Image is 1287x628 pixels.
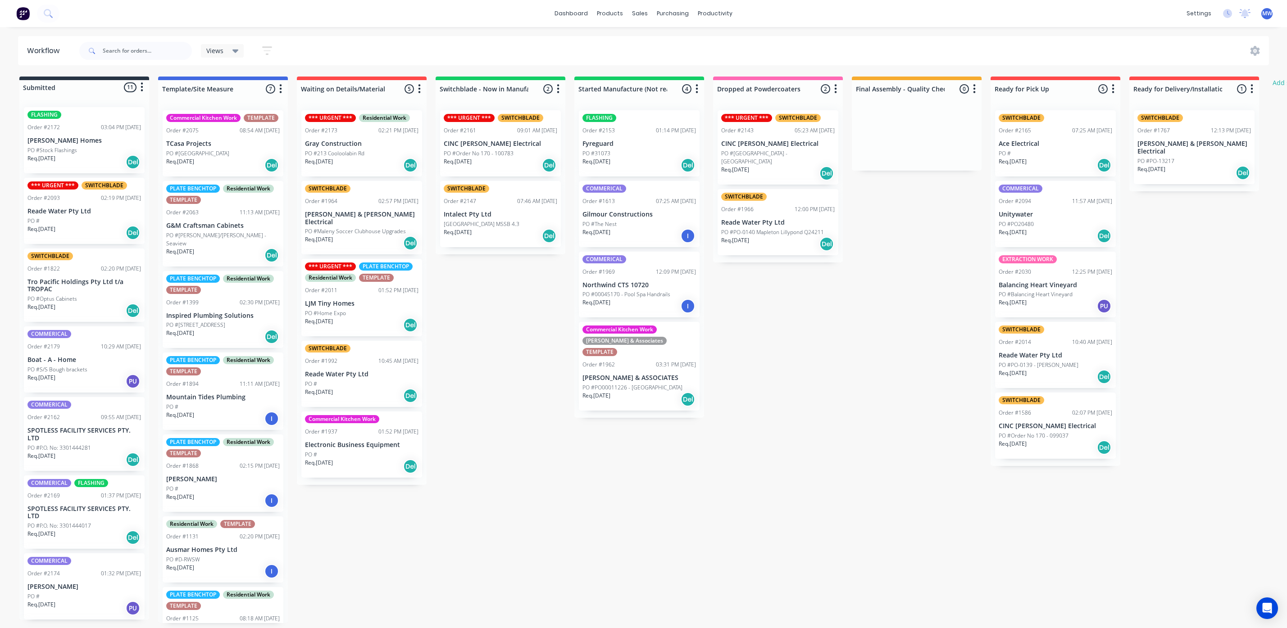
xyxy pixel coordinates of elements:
[721,149,835,166] p: PO #[GEOGRAPHIC_DATA] - [GEOGRAPHIC_DATA]
[305,357,337,365] div: Order #1992
[305,286,337,294] div: Order #2011
[24,553,145,619] div: COMMERICALOrder #217401:32 PM [DATE][PERSON_NAME]PO #Req.[DATE]PU
[444,211,557,218] p: Intalect Pty Ltd
[403,459,418,474] div: Del
[163,110,283,176] div: Commercial Kitchen WorkTEMPLATEOrder #207508:54 AM [DATE]TCasa ProjectsPO #[GEOGRAPHIC_DATA]Req.[...
[27,356,141,364] p: Boat - A - Home
[403,158,418,172] div: Del
[444,185,489,193] div: SWITCHBLADE
[27,295,77,303] p: PO #Optus Cabinets
[27,278,141,294] p: Tro Pacific Holdings Pty Ltd t/a TROPAC
[27,111,61,119] div: FLASHING
[1097,440,1111,455] div: Del
[305,300,418,307] p: LJM Tiny Homes
[166,286,201,294] div: TEMPLATE
[27,303,55,311] p: Req. [DATE]
[652,7,693,20] div: purchasing
[579,110,700,176] div: FLASHINGOrder #215301:14 PM [DATE]FyreguardPO #31073Req.[DATE]Del
[166,485,178,493] p: PO #
[1256,597,1278,619] div: Open Intercom Messenger
[301,259,422,336] div: *** URGENT ***PLATE BENCHTOPResidential WorkTEMPLATEOrder #201101:52 PM [DATE]LJM Tiny HomesPO #H...
[359,262,413,271] div: PLATE BENCHTOP
[999,149,1011,158] p: PO #
[995,110,1116,176] div: SWITCHBLADEOrder #216507:25 AM [DATE]Ace ElectricalPO #Req.[DATE]Del
[305,309,346,317] p: PO #Home Expo
[378,197,418,205] div: 02:57 PM [DATE]
[681,158,695,172] div: Del
[16,7,30,20] img: Factory
[542,158,556,172] div: Del
[995,181,1116,247] div: COMMERICALOrder #209411:57 AM [DATE]UnitywaterPO #PO20480Req.[DATE]Del
[305,370,418,378] p: Reade Water Pty Ltd
[166,546,280,554] p: Ausmar Homes Pty Ltd
[101,569,141,578] div: 01:32 PM [DATE]
[24,475,145,549] div: COMMERICALFLASHINGOrder #216901:37 PM [DATE]SPOTLESS FACILITY SERVICES PTY. LTDPO #P.O. No: 33014...
[166,298,199,307] div: Order #1399
[999,197,1031,205] div: Order #2094
[582,290,670,298] p: PO #00045170 - Pool Spa Handrails
[27,45,64,56] div: Workflow
[27,522,91,530] p: PO #P.O. No: 3301444017
[27,366,87,374] p: PO #S/S Bough brackets
[359,114,410,122] div: Residential Work
[27,146,77,154] p: PO #Stock Flashings
[1137,114,1183,122] div: SWITCHBLADE
[24,107,145,173] div: FLASHINGOrder #217203:04 PM [DATE][PERSON_NAME] HomesPO #Stock FlashingsReq.[DATE]Del
[301,411,422,478] div: Commercial Kitchen WorkOrder #193701:52 PM [DATE]Electronic Business EquipmentPO #Req.[DATE]Del
[999,185,1042,193] div: COMMERICAL
[166,449,201,457] div: TEMPLATE
[166,533,199,541] div: Order #1131
[244,114,278,122] div: TEMPLATE
[579,252,700,318] div: COMMERICALOrder #196912:09 PM [DATE]Northwind CTS 10720PO #00045170 - Pool Spa HandrailsReq.[DATE]I
[305,227,406,235] p: PO #Maleny Soccer Clubhouse Upgrades
[582,337,667,345] div: [PERSON_NAME] & Associates
[999,228,1027,236] p: Req. [DATE]
[27,427,141,442] p: SPOTLESS FACILITY SERVICES PTY. LTD
[999,298,1027,307] p: Req. [DATE]
[166,196,201,204] div: TEMPLATE
[819,166,834,181] div: Del
[681,299,695,313] div: I
[27,569,60,578] div: Order #2174
[1097,229,1111,243] div: Del
[517,127,557,135] div: 09:01 AM [DATE]
[999,281,1112,289] p: Balancing Heart Vineyard
[163,516,283,583] div: Residential WorkTEMPLATEOrder #113102:20 PM [DATE]Ausmar Homes Pty LtdPO #D-RWSWReq.[DATE]I
[305,185,350,193] div: SWITCHBLADE
[999,290,1073,298] p: PO #Balancing Heart Vineyard
[166,158,194,166] p: Req. [DATE]
[681,392,695,407] div: Del
[582,374,696,382] p: [PERSON_NAME] & ASSOCIATES
[27,343,60,351] div: Order #2179
[579,322,700,411] div: Commercial Kitchen Work[PERSON_NAME] & AssociatesTEMPLATEOrder #196203:31 PM [DATE][PERSON_NAME] ...
[126,303,140,318] div: Del
[656,197,696,205] div: 07:25 AM [DATE]
[24,326,145,393] div: COMMERICALOrder #217910:29 AM [DATE]Boat - A - HomePO #S/S Bough bracketsReq.[DATE]PU
[24,178,145,244] div: *** URGENT ***SWITCHBLADEOrder #209302:19 PM [DATE]Reade Water Pty LtdPO #Req.[DATE]Del
[1072,197,1112,205] div: 11:57 AM [DATE]
[101,265,141,273] div: 02:20 PM [DATE]
[103,42,192,60] input: Search for orders...
[166,231,280,248] p: PO #[PERSON_NAME]/[PERSON_NAME] - Seaview
[681,229,695,243] div: I
[999,352,1112,359] p: Reade Water Pty Ltd
[999,140,1112,148] p: Ace Electrical
[126,226,140,240] div: Del
[718,189,838,255] div: SWITCHBLADEOrder #196612:00 PM [DATE]Reade Water Pty LtdPO #PO-0140 Mapleton Lillypond Q24211Req....
[1182,7,1216,20] div: settings
[166,556,200,564] p: PO #D-RWSW
[1137,127,1170,135] div: Order #1767
[999,369,1027,377] p: Req. [DATE]
[74,479,108,487] div: FLASHING
[223,591,274,599] div: Residential Work
[378,357,418,365] div: 10:45 AM [DATE]
[166,127,199,135] div: Order #2075
[305,441,418,449] p: Electronic Business Equipment
[27,137,141,145] p: [PERSON_NAME] Homes
[444,158,472,166] p: Req. [DATE]
[126,155,140,169] div: Del
[27,557,71,565] div: COMMERICAL
[378,428,418,436] div: 01:52 PM [DATE]
[264,411,279,426] div: I
[498,114,543,122] div: SWITCHBLADE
